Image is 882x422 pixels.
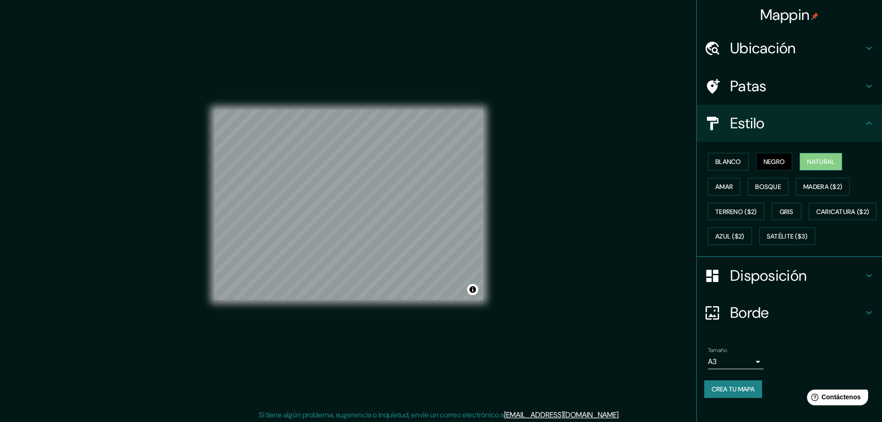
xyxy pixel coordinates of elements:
button: Crea tu mapa [704,380,762,398]
font: Terreno ($2) [715,208,757,216]
font: Gris [780,208,794,216]
font: A3 [708,357,717,366]
button: Amar [708,178,740,195]
div: Patas [697,68,882,105]
div: Borde [697,294,882,331]
font: Caricatura ($2) [816,208,869,216]
font: Disposición [730,266,807,285]
button: Blanco [708,153,749,170]
font: Si tiene algún problema, sugerencia o inquietud, envíe un correo electrónico a [259,410,504,420]
font: Satélite ($3) [767,233,808,241]
font: Tamaño [708,346,727,354]
font: Blanco [715,157,741,166]
font: Madera ($2) [803,183,842,191]
iframe: Lanzador de widgets de ayuda [800,386,872,412]
font: Mappin [760,5,810,25]
font: Patas [730,76,767,96]
button: Terreno ($2) [708,203,764,220]
font: . [620,409,621,420]
font: Ubicación [730,38,796,58]
font: Crea tu mapa [712,385,755,393]
button: Bosque [748,178,788,195]
font: Estilo [730,113,765,133]
canvas: Mapa [214,110,483,300]
div: Disposición [697,257,882,294]
button: Azul ($2) [708,227,752,245]
font: Bosque [755,183,781,191]
font: . [619,410,620,420]
div: Estilo [697,105,882,142]
button: Madera ($2) [796,178,850,195]
button: Caricatura ($2) [809,203,877,220]
font: Natural [807,157,835,166]
font: Negro [763,157,785,166]
font: Borde [730,303,769,322]
font: . [621,409,623,420]
div: Ubicación [697,30,882,67]
font: Amar [715,183,733,191]
button: Negro [756,153,793,170]
button: Satélite ($3) [759,227,815,245]
font: Azul ($2) [715,233,744,241]
img: pin-icon.png [811,13,819,20]
button: Activar o desactivar atribución [467,284,478,295]
a: [EMAIL_ADDRESS][DOMAIN_NAME] [504,410,619,420]
div: A3 [708,354,763,369]
button: Gris [772,203,801,220]
button: Natural [800,153,842,170]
